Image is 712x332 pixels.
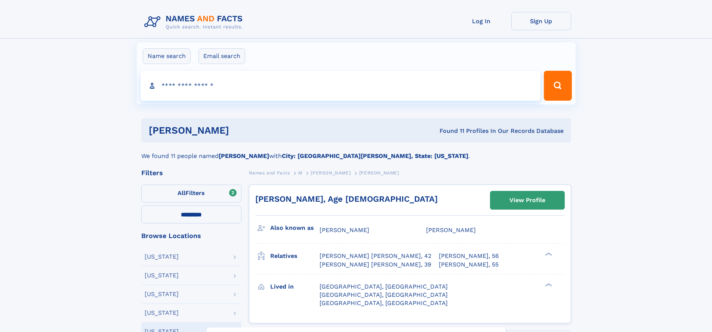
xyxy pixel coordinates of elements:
h1: [PERSON_NAME] [149,126,335,135]
a: [PERSON_NAME] [PERSON_NAME], 39 [320,261,431,269]
a: [PERSON_NAME] [311,168,351,177]
div: [US_STATE] [145,291,179,297]
a: [PERSON_NAME], 56 [439,252,499,260]
span: [PERSON_NAME] [311,170,351,176]
a: [PERSON_NAME], 55 [439,261,499,269]
label: Name search [143,48,191,64]
img: Logo Names and Facts [141,12,249,32]
span: [GEOGRAPHIC_DATA], [GEOGRAPHIC_DATA] [320,299,448,307]
a: Sign Up [511,12,571,30]
label: Email search [198,48,245,64]
span: [GEOGRAPHIC_DATA], [GEOGRAPHIC_DATA] [320,291,448,298]
a: M [298,168,302,177]
span: [PERSON_NAME] [320,226,369,234]
button: Search Button [544,71,571,101]
div: [US_STATE] [145,310,179,316]
div: We found 11 people named with . [141,143,571,161]
span: [GEOGRAPHIC_DATA], [GEOGRAPHIC_DATA] [320,283,448,290]
a: Names and Facts [249,168,290,177]
b: [PERSON_NAME] [219,152,269,159]
div: ❯ [543,282,552,287]
label: Filters [141,185,241,202]
input: search input [141,71,541,101]
b: City: [GEOGRAPHIC_DATA][PERSON_NAME], State: [US_STATE] [282,152,468,159]
div: ❯ [543,252,552,257]
div: View Profile [509,192,545,209]
div: [US_STATE] [145,272,179,278]
h3: Also known as [270,222,320,234]
div: Browse Locations [141,232,241,239]
a: View Profile [490,191,564,209]
div: Filters [141,170,241,176]
a: [PERSON_NAME], Age [DEMOGRAPHIC_DATA] [255,194,438,204]
div: Found 11 Profiles In Our Records Database [334,127,564,135]
a: Log In [451,12,511,30]
span: [PERSON_NAME] [359,170,399,176]
h3: Lived in [270,280,320,293]
h3: Relatives [270,250,320,262]
a: [PERSON_NAME] [PERSON_NAME], 42 [320,252,431,260]
span: [PERSON_NAME] [426,226,476,234]
span: All [178,189,185,197]
div: [US_STATE] [145,254,179,260]
span: M [298,170,302,176]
